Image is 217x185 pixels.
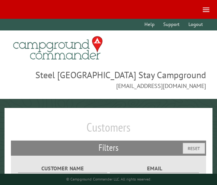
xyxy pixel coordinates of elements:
span: Steel [GEOGRAPHIC_DATA] Stay Campground [EMAIL_ADDRESS][DOMAIN_NAME] [11,69,206,90]
a: Help [141,19,158,30]
label: Email [110,164,199,173]
h1: Customers [11,120,206,141]
a: Logout [185,19,206,30]
h2: Filters [11,141,206,155]
small: © Campground Commander LLC. All rights reserved. [66,177,151,182]
button: Reset [183,143,205,154]
img: Campground Commander [11,33,105,63]
a: Support [160,19,183,30]
label: Customer Name [18,164,108,173]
